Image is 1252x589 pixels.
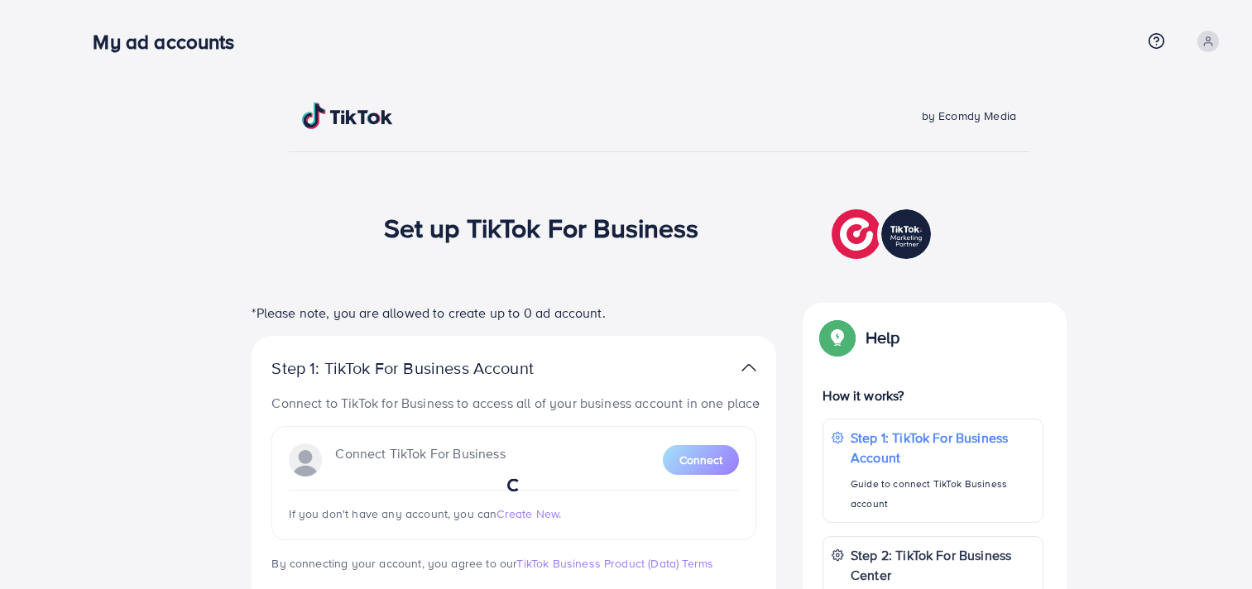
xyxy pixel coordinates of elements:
p: Step 1: TikTok For Business Account [271,358,586,378]
img: Popup guide [823,323,852,352]
p: Guide to connect TikTok Business account [851,474,1034,514]
p: Help [866,328,900,347]
span: by Ecomdy Media [922,108,1016,124]
p: *Please note, you are allowed to create up to 0 ad account. [252,303,776,323]
img: TikTok partner [741,356,756,380]
h3: My ad accounts [93,30,247,54]
p: Step 1: TikTok For Business Account [851,428,1034,467]
h1: Set up TikTok For Business [384,212,699,243]
img: TikTok partner [832,205,935,263]
p: Step 2: TikTok For Business Center [851,545,1034,585]
img: TikTok [302,103,393,129]
p: How it works? [823,385,1043,405]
